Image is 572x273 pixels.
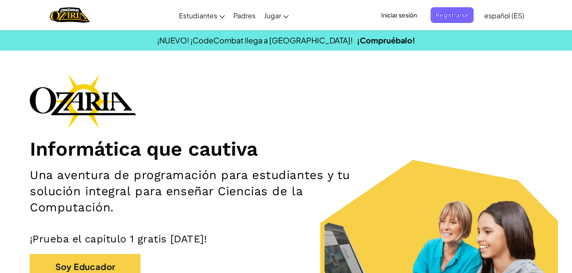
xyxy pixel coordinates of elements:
h2: Una aventura de programación para estudiantes y tu solución integral para enseñar Ciencias de la ... [30,167,373,216]
span: Estudiantes [179,11,217,20]
a: Jugar [260,4,293,27]
span: Jugar [264,11,281,20]
button: Registrarse [431,7,474,23]
img: Ozaria branding logo [30,74,136,128]
a: ¡Compruébalo! [357,35,415,45]
a: Ozaria by CodeCombat logo [50,6,89,24]
span: español (ES) [484,11,524,20]
h1: Informática que cautiva [30,137,542,161]
p: ¡Prueba el capítulo 1 gratis [DATE]! [30,233,542,245]
a: Padres [229,4,260,27]
a: español (ES) [480,4,529,27]
img: Home [50,6,89,24]
a: Estudiantes [175,4,229,27]
span: ¡NUEVO! ¡CodeCombat llega a [GEOGRAPHIC_DATA]! [157,35,353,45]
button: Iniciar sesión [376,7,422,23]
